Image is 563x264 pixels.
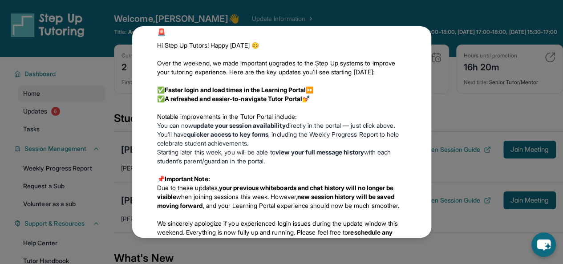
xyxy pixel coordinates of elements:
span: , including the Weekly Progress Report to help celebrate student achievements. [157,130,399,147]
button: chat-button [531,232,556,257]
span: , and your Learning Portal experience should now be much smoother. [203,202,399,209]
span: Hi Step Up Tutors! Happy [DATE] 😊 [157,41,259,49]
span: Due to these updates, [157,184,219,191]
strong: view your full message history [275,148,364,156]
strong: A refreshed and easier-to-navigate Tutor Portal [165,95,302,102]
span: 💅 [302,95,310,102]
span: when joining sessions this week. However, [176,193,297,200]
strong: update your session availability [193,122,285,129]
span: ✅ [157,86,165,93]
span: ⏩ [306,86,313,93]
span: 📌 [157,175,165,183]
span: directly in the portal — just click above. [286,122,395,129]
strong: quicker access to key forms [187,130,268,138]
span: , and rest assured we’ve reached out to impacted students. [204,237,371,245]
span: You can now [157,122,194,129]
strong: Important Note: [165,175,210,183]
span: We sincerely apologize if you experienced login issues during the update window this weekend. Eve... [157,219,398,236]
span: Starting later this week, you will be able to [157,148,275,156]
span: Over the weekend, we made important upgrades to the Step Up systems to improve your tutoring expe... [157,59,395,76]
strong: Faster login and load times in the Learning Portal [165,86,306,93]
strong: your previous whiteboards and chat history will no longer be visible [157,184,394,200]
span: Notable improvements in the Tutor Portal include: [157,113,296,120]
div: 🚨 Tutor and Learning Portal Updates – New and Improved Functionality! 🚨 [157,16,406,37]
span: ✅ [157,95,165,102]
li: You’ll have [157,130,406,148]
